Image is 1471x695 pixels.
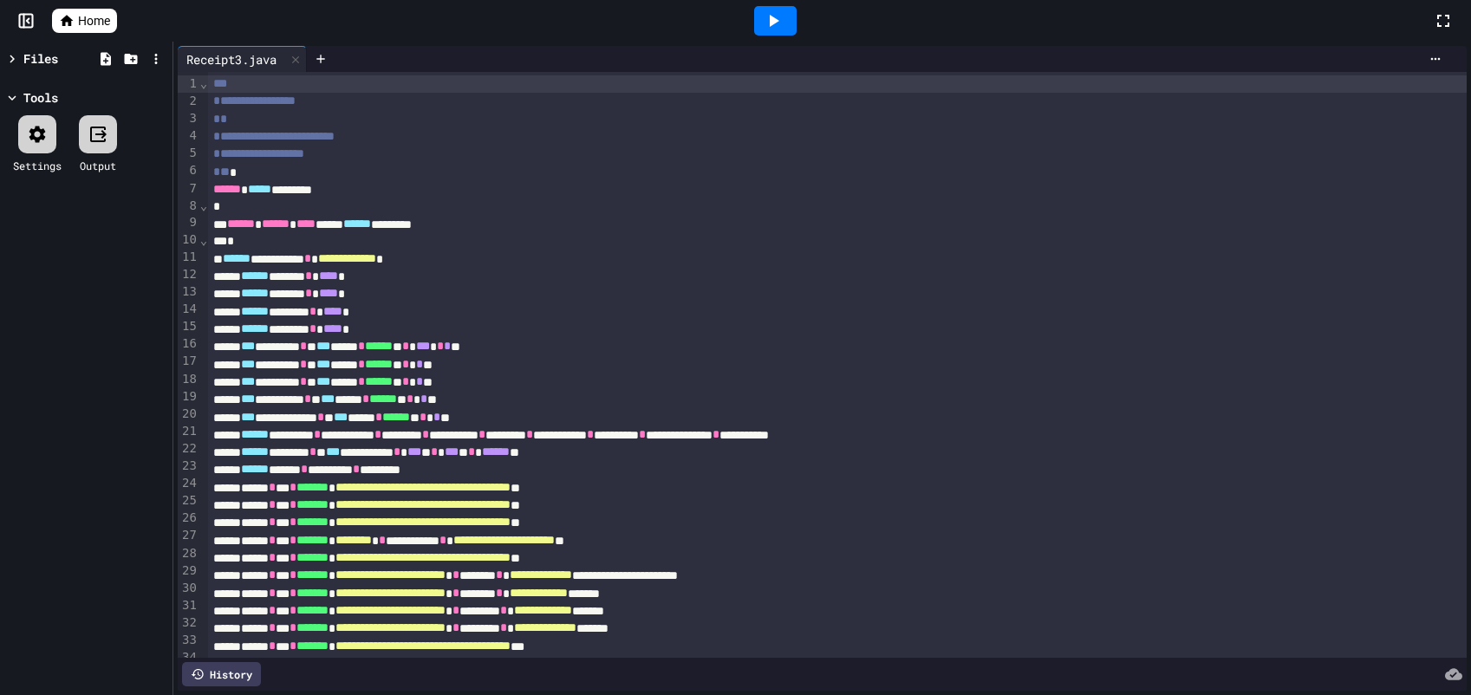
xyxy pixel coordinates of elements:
div: 23 [178,458,199,475]
div: 18 [178,371,199,388]
div: 21 [178,423,199,440]
div: 1 [178,75,199,93]
div: 27 [178,527,199,544]
div: 25 [178,492,199,510]
span: Fold line [199,233,208,247]
div: Tools [23,88,58,107]
div: 11 [178,249,199,266]
div: 4 [178,127,199,145]
div: History [182,662,261,686]
div: 33 [178,632,199,649]
div: 22 [178,440,199,458]
div: 29 [178,562,199,580]
span: Home [78,12,110,29]
span: Fold line [199,198,208,212]
div: 12 [178,266,199,283]
a: Home [52,9,117,33]
div: 16 [178,335,199,353]
div: 3 [178,110,199,127]
div: 7 [178,180,199,198]
div: 19 [178,388,199,406]
div: 10 [178,231,199,249]
div: 34 [178,649,199,666]
div: 31 [178,597,199,614]
div: 8 [178,198,199,215]
div: 24 [178,475,199,492]
div: Files [23,49,58,68]
div: 20 [178,406,199,423]
div: 2 [178,93,199,110]
div: 5 [178,145,199,162]
div: 17 [178,353,199,370]
div: Receipt3.java [178,46,307,72]
div: 14 [178,301,199,318]
span: Fold line [199,76,208,90]
div: 15 [178,318,199,335]
div: 6 [178,162,199,179]
div: Receipt3.java [178,50,285,68]
div: 26 [178,510,199,527]
div: 9 [178,214,199,231]
div: 13 [178,283,199,301]
div: 30 [178,580,199,597]
div: 28 [178,545,199,562]
div: Output [80,158,116,173]
div: 32 [178,614,199,632]
div: Settings [13,158,62,173]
